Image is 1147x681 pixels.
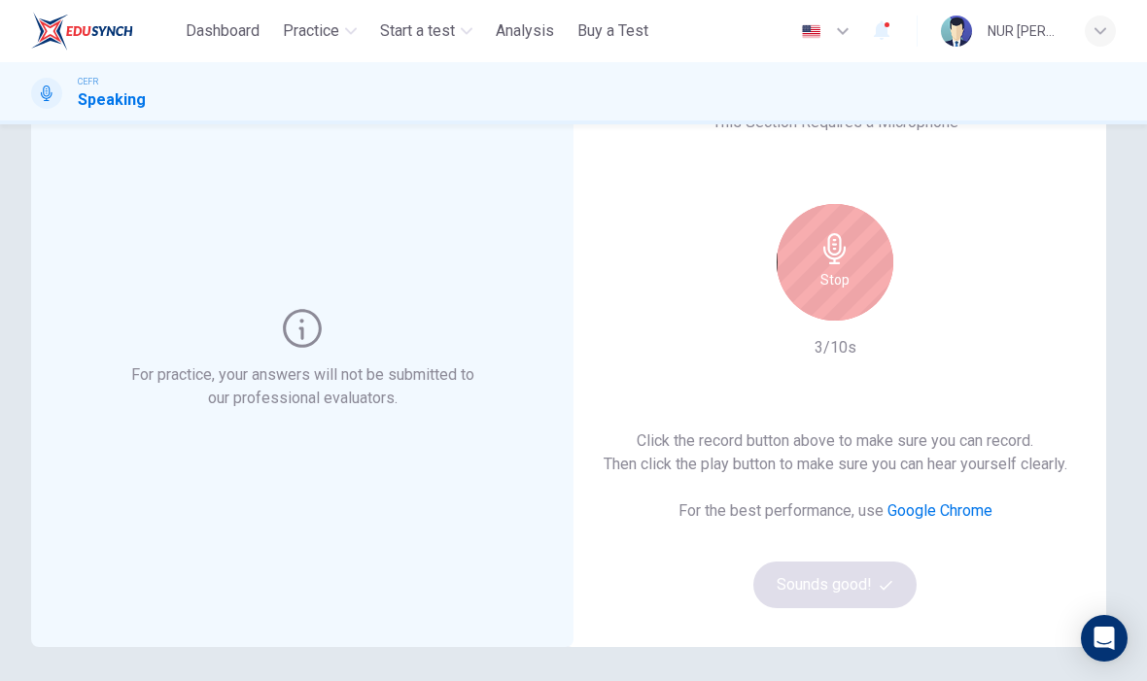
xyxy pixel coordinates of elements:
[988,19,1061,43] div: NUR [PERSON_NAME]
[127,363,478,410] h6: For practice, your answers will not be submitted to our professional evaluators.
[178,14,267,49] button: Dashboard
[372,14,480,49] button: Start a test
[604,429,1067,476] h6: Click the record button above to make sure you can record. Then click the play button to make sur...
[678,499,992,523] h6: For the best performance, use
[186,19,260,43] span: Dashboard
[78,75,98,88] span: CEFR
[31,12,178,51] a: ELTC logo
[283,19,339,43] span: Practice
[887,501,992,520] a: Google Chrome
[275,14,365,49] button: Practice
[577,19,648,43] span: Buy a Test
[941,16,972,47] img: Profile picture
[31,12,133,51] img: ELTC logo
[820,268,850,291] h6: Stop
[78,88,146,112] h1: Speaking
[1081,615,1128,662] div: Open Intercom Messenger
[380,19,455,43] span: Start a test
[799,24,823,39] img: en
[570,14,656,49] button: Buy a Test
[496,19,554,43] span: Analysis
[815,336,856,359] h6: 3/10s
[777,204,893,321] button: Stop
[488,14,562,49] button: Analysis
